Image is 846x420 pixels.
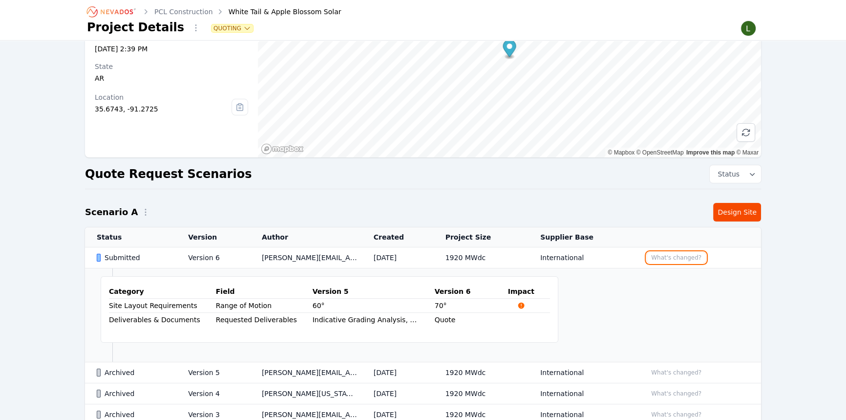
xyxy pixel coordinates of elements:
td: Version 4 [176,383,250,404]
td: International [529,247,635,268]
h2: Quote Request Scenarios [85,166,252,182]
a: Mapbox homepage [261,143,304,155]
button: What's changed? [647,252,706,263]
h2: Scenario A [85,205,138,219]
td: Version 5 [176,362,250,383]
button: Quoting [211,24,253,32]
div: Location [95,92,232,102]
td: International [529,383,635,404]
td: Site Layout Requirements [109,299,216,313]
span: Status [714,169,740,179]
a: PCL Construction [154,7,213,17]
th: Field [216,285,313,299]
td: 1920 MWdc [434,247,529,268]
tr: ArchivedVersion 4[PERSON_NAME][US_STATE][DATE]1920 MWdcInternationalWhat's changed? [85,383,761,404]
div: State [95,62,248,71]
a: Design Site [713,203,761,221]
div: Map marker [503,40,516,60]
button: Status [710,165,761,183]
th: Impact [508,285,550,299]
a: OpenStreetMap [636,149,684,156]
td: 1920 MWdc [434,362,529,383]
button: What's changed? [647,367,706,378]
nav: Breadcrumb [87,4,341,20]
div: Archived [97,368,171,377]
div: AR [95,73,248,83]
td: International [529,362,635,383]
a: Improve this map [686,149,735,156]
th: Version 5 [313,285,435,299]
button: What's changed? [647,388,706,399]
div: Archived [97,410,171,420]
td: 60° [313,299,435,313]
th: Version [176,227,250,247]
div: Archived [97,389,171,398]
td: Version 6 [176,247,250,268]
th: Created [362,227,434,247]
td: Range of Motion [216,299,313,312]
button: What's changed? [647,409,706,420]
th: Supplier Base [529,227,635,247]
tr: SubmittedVersion 6[PERSON_NAME][EMAIL_ADDRESS][PERSON_NAME][DOMAIN_NAME][DATE]1920 MWdcInternatio... [85,247,761,268]
th: Status [85,227,176,247]
div: Submitted [97,253,171,263]
td: Requested Deliverables [216,313,313,327]
h1: Project Details [87,20,184,35]
div: White Tail & Apple Blossom Solar [215,7,341,17]
a: Maxar [736,149,759,156]
img: Lamar Washington [740,21,756,36]
span: Impacts Structural Calculations [508,302,534,309]
td: 1920 MWdc [434,383,529,404]
td: [DATE] [362,362,434,383]
td: 70° [435,299,508,313]
td: Deliverables & Documents [109,313,216,327]
div: [DATE] 2:39 PM [95,44,248,54]
td: [DATE] [362,383,434,404]
a: Mapbox [608,149,634,156]
td: Quote [435,313,508,327]
th: Author [250,227,362,247]
th: Project Size [434,227,529,247]
td: [PERSON_NAME][EMAIL_ADDRESS][PERSON_NAME][DOMAIN_NAME] [250,362,362,383]
div: 35.6743, -91.2725 [95,104,232,114]
td: [DATE] [362,247,434,268]
th: Version 6 [435,285,508,299]
th: Category [109,285,216,299]
td: [PERSON_NAME][EMAIL_ADDRESS][PERSON_NAME][DOMAIN_NAME] [250,247,362,268]
td: Indicative Grading Analysis, Quote [313,313,435,327]
tr: ArchivedVersion 5[PERSON_NAME][EMAIL_ADDRESS][PERSON_NAME][DOMAIN_NAME][DATE]1920 MWdcInternation... [85,362,761,383]
td: [PERSON_NAME][US_STATE] [250,383,362,404]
